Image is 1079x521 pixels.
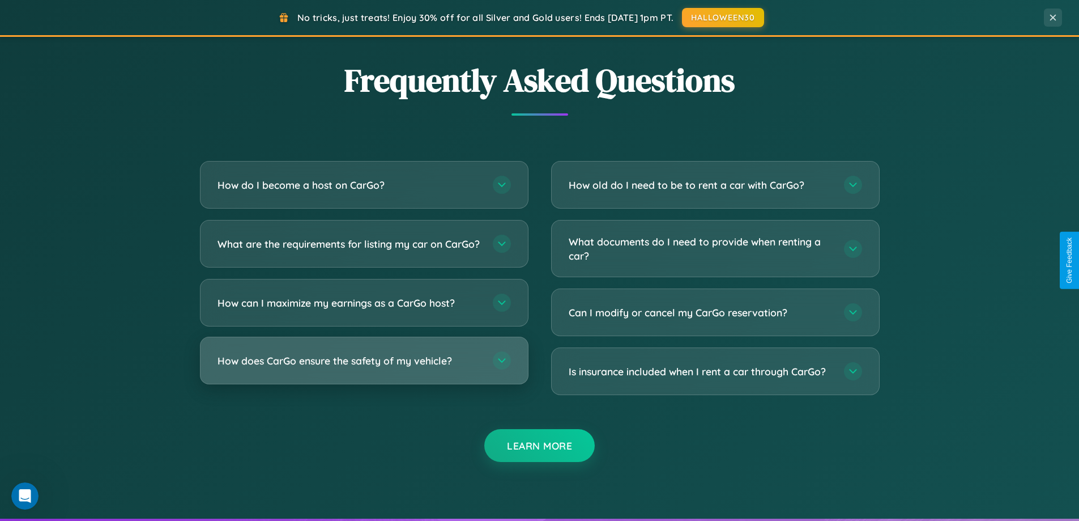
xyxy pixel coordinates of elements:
button: HALLOWEEN30 [682,8,764,27]
span: No tricks, just treats! Enjoy 30% off for all Silver and Gold users! Ends [DATE] 1pm PT. [297,12,673,23]
h3: How old do I need to be to rent a car with CarGo? [569,178,833,192]
div: Give Feedback [1065,238,1073,283]
h2: Frequently Asked Questions [200,58,880,102]
h3: What documents do I need to provide when renting a car? [569,235,833,262]
h3: How do I become a host on CarGo? [217,178,481,192]
button: Learn More [484,429,595,462]
iframe: Intercom live chat [11,482,39,510]
h3: How can I maximize my earnings as a CarGo host? [217,296,481,310]
h3: What are the requirements for listing my car on CarGo? [217,237,481,251]
h3: Is insurance included when I rent a car through CarGo? [569,365,833,379]
h3: Can I modify or cancel my CarGo reservation? [569,306,833,320]
h3: How does CarGo ensure the safety of my vehicle? [217,354,481,368]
